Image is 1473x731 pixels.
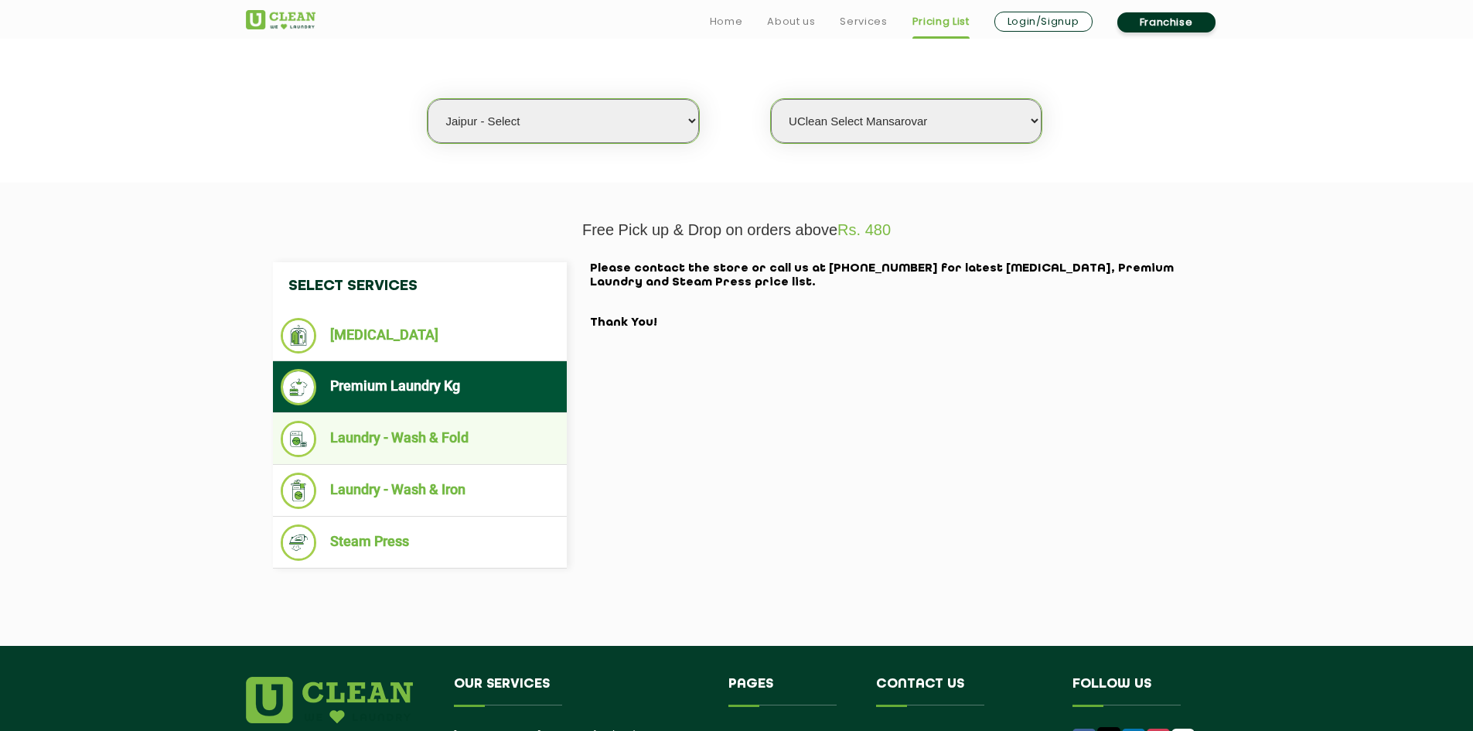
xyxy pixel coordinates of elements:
[246,10,315,29] img: UClean Laundry and Dry Cleaning
[281,473,317,509] img: Laundry - Wash & Iron
[281,318,317,354] img: Dry Cleaning
[281,473,559,509] li: Laundry - Wash & Iron
[273,262,567,310] h4: Select Services
[281,318,559,354] li: [MEDICAL_DATA]
[281,421,317,457] img: Laundry - Wash & Fold
[728,677,853,706] h4: Pages
[281,369,559,405] li: Premium Laundry Kg
[281,421,559,457] li: Laundry - Wash & Fold
[1117,12,1216,32] a: Franchise
[454,677,706,706] h4: Our Services
[837,221,891,238] span: Rs. 480
[876,677,1049,706] h4: Contact us
[590,262,1201,330] h2: Please contact the store or call us at [PHONE_NUMBER] for latest [MEDICAL_DATA], Premium Laundry ...
[246,221,1228,239] p: Free Pick up & Drop on orders above
[281,524,317,561] img: Steam Press
[246,677,413,723] img: logo.png
[994,12,1093,32] a: Login/Signup
[912,12,970,31] a: Pricing List
[281,524,559,561] li: Steam Press
[710,12,743,31] a: Home
[840,12,887,31] a: Services
[767,12,815,31] a: About us
[1072,677,1209,706] h4: Follow us
[281,369,317,405] img: Premium Laundry Kg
